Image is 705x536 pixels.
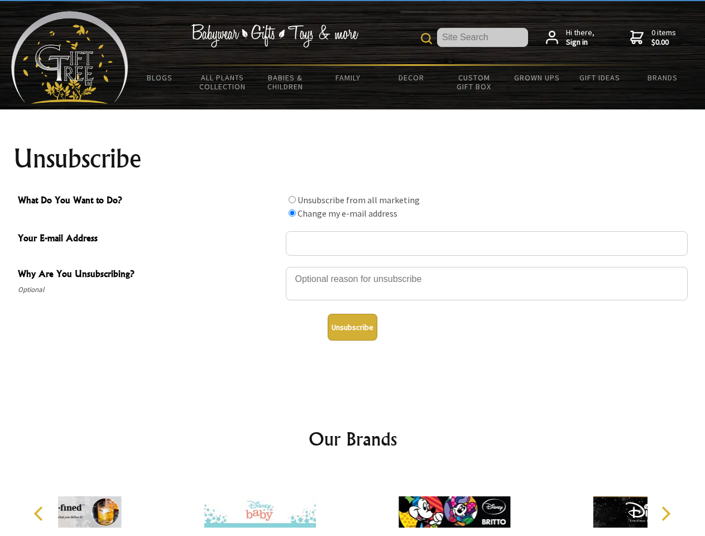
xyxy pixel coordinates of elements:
[651,27,676,47] span: 0 items
[298,208,397,219] label: Change my e-mail address
[380,66,443,89] a: Decor
[566,37,594,47] strong: Sign in
[566,28,594,47] span: Hi there,
[630,28,676,47] a: 0 items$0.00
[18,283,280,296] span: Optional
[298,194,420,205] label: Unsubscribe from all marketing
[443,66,506,98] a: Custom Gift Box
[653,501,678,526] button: Next
[254,66,317,98] a: Babies & Children
[328,314,377,341] button: Unsubscribe
[191,66,255,98] a: All Plants Collection
[437,28,528,47] input: Site Search
[286,231,688,256] input: Your E-mail Address
[289,209,296,217] input: What Do You Want to Do?
[631,66,694,89] a: Brands
[22,425,683,452] h2: Our Brands
[18,267,280,283] span: Why Are You Unsubscribing?
[568,66,631,89] a: Gift Ideas
[421,33,432,44] img: product search
[317,66,380,89] a: Family
[286,267,688,300] textarea: Why Are You Unsubscribing?
[28,501,52,526] button: Previous
[13,145,692,172] h1: Unsubscribe
[289,196,296,203] input: What Do You Want to Do?
[191,24,358,47] img: Babywear - Gifts - Toys & more
[546,28,594,47] a: Hi there,Sign in
[651,37,676,47] strong: $0.00
[128,66,191,89] a: BLOGS
[18,231,280,247] span: Your E-mail Address
[18,193,280,209] span: What Do You Want to Do?
[11,11,128,104] img: Babyware - Gifts - Toys and more...
[505,66,568,89] a: Grown Ups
